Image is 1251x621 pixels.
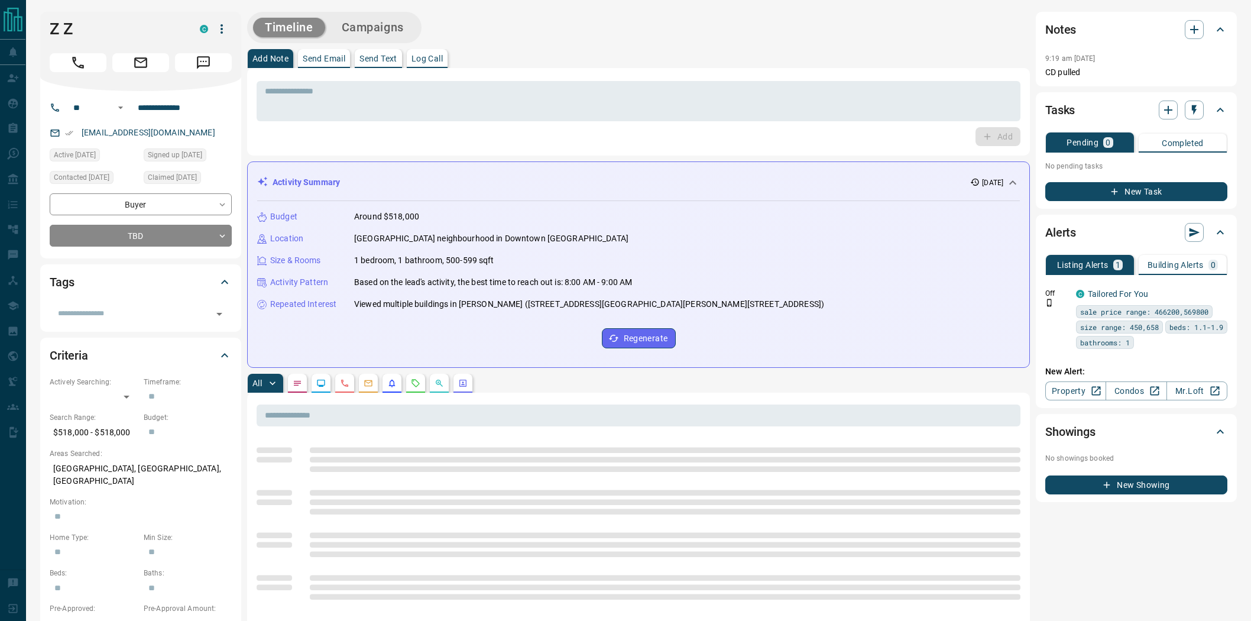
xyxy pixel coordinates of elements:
[435,379,444,388] svg: Opportunities
[1057,261,1109,269] p: Listing Alerts
[50,193,232,215] div: Buyer
[293,379,302,388] svg: Notes
[1045,476,1227,494] button: New Showing
[1045,20,1076,39] h2: Notes
[50,225,232,247] div: TBD
[982,177,1003,188] p: [DATE]
[50,346,88,365] h2: Criteria
[50,603,138,614] p: Pre-Approved:
[50,497,232,507] p: Motivation:
[1045,381,1106,400] a: Property
[1169,321,1223,333] span: beds: 1.1-1.9
[1045,182,1227,201] button: New Task
[1088,289,1148,299] a: Tailored For You
[411,379,420,388] svg: Requests
[1045,223,1076,242] h2: Alerts
[354,232,628,245] p: [GEOGRAPHIC_DATA] neighbourhood in Downtown [GEOGRAPHIC_DATA]
[82,128,215,137] a: [EMAIL_ADDRESS][DOMAIN_NAME]
[144,377,232,387] p: Timeframe:
[1166,381,1227,400] a: Mr.Loft
[252,54,289,63] p: Add Note
[602,328,676,348] button: Regenerate
[354,298,824,310] p: Viewed multiple buildings in [PERSON_NAME] ([STREET_ADDRESS][GEOGRAPHIC_DATA][PERSON_NAME][STREET...
[1080,337,1130,348] span: bathrooms: 1
[303,54,345,63] p: Send Email
[270,298,336,310] p: Repeated Interest
[458,379,468,388] svg: Agent Actions
[1045,96,1227,124] div: Tasks
[112,53,169,72] span: Email
[1076,290,1084,298] div: condos.ca
[144,603,232,614] p: Pre-Approval Amount:
[253,18,325,37] button: Timeline
[50,273,74,292] h2: Tags
[354,211,419,223] p: Around $518,000
[200,25,208,33] div: condos.ca
[144,148,232,165] div: Sat Oct 11 2025
[50,423,138,442] p: $518,000 - $518,000
[1211,261,1216,269] p: 0
[270,254,321,267] p: Size & Rooms
[364,379,373,388] svg: Emails
[144,412,232,423] p: Budget:
[50,459,232,491] p: [GEOGRAPHIC_DATA], [GEOGRAPHIC_DATA], [GEOGRAPHIC_DATA]
[340,379,349,388] svg: Calls
[50,412,138,423] p: Search Range:
[316,379,326,388] svg: Lead Browsing Activity
[359,54,397,63] p: Send Text
[50,448,232,459] p: Areas Searched:
[330,18,416,37] button: Campaigns
[1045,66,1227,79] p: CD pulled
[1045,101,1075,119] h2: Tasks
[65,129,73,137] svg: Email Verified
[50,341,232,370] div: Criteria
[354,254,494,267] p: 1 bedroom, 1 bathroom, 500-599 sqft
[114,101,128,115] button: Open
[1045,422,1096,441] h2: Showings
[1045,54,1096,63] p: 9:19 am [DATE]
[1148,261,1204,269] p: Building Alerts
[50,171,138,187] div: Sat Oct 11 2025
[1080,321,1159,333] span: size range: 450,658
[175,53,232,72] span: Message
[1045,299,1054,307] svg: Push Notification Only
[211,306,228,322] button: Open
[1106,138,1110,147] p: 0
[387,379,397,388] svg: Listing Alerts
[354,276,632,289] p: Based on the lead's activity, the best time to reach out is: 8:00 AM - 9:00 AM
[1116,261,1120,269] p: 1
[1045,366,1227,378] p: New Alert:
[1045,15,1227,44] div: Notes
[1080,306,1208,318] span: sale price range: 466200,569800
[50,20,182,38] h1: Z Z
[1045,288,1069,299] p: Off
[1162,139,1204,147] p: Completed
[411,54,443,63] p: Log Call
[1045,418,1227,446] div: Showings
[144,171,232,187] div: Sat Oct 11 2025
[50,148,138,165] div: Sat Oct 11 2025
[1045,218,1227,247] div: Alerts
[273,176,340,189] p: Activity Summary
[54,172,109,183] span: Contacted [DATE]
[50,268,232,296] div: Tags
[1045,157,1227,175] p: No pending tasks
[270,276,328,289] p: Activity Pattern
[270,211,297,223] p: Budget
[50,532,138,543] p: Home Type:
[144,568,232,578] p: Baths:
[1045,453,1227,464] p: No showings booked
[144,532,232,543] p: Min Size:
[148,172,197,183] span: Claimed [DATE]
[50,377,138,387] p: Actively Searching:
[257,172,1020,193] div: Activity Summary[DATE]
[1067,138,1098,147] p: Pending
[270,232,303,245] p: Location
[1106,381,1166,400] a: Condos
[252,379,262,387] p: All
[50,53,106,72] span: Call
[54,149,96,161] span: Active [DATE]
[148,149,202,161] span: Signed up [DATE]
[50,568,138,578] p: Beds:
